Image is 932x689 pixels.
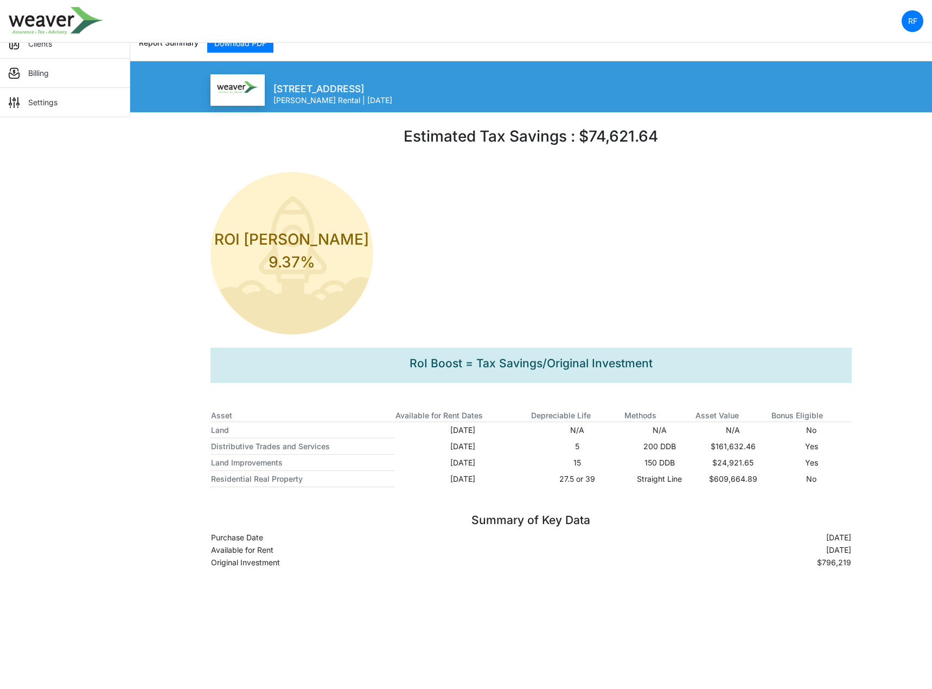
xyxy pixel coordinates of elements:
p: Settings [28,97,58,108]
th: Land Improvements [210,454,395,470]
th: Residential Real Property [210,470,395,487]
img: Weaver_Logo.png [217,81,258,93]
img: sidemenu_settings.png [9,97,20,108]
td: N/A [531,422,624,438]
h5: [STREET_ADDRESS] [273,83,392,94]
td: [DATE] [637,544,852,556]
th: Depreciable Life [531,409,624,422]
h4: Summary of Key Data [210,513,852,527]
th: Methods [624,409,695,422]
h4: RoI Boost = Tax Savings/Original Investment [410,356,653,370]
img: sidemenu_billing.png [9,68,20,79]
td: $161,632.46 [695,438,771,454]
td: 5 [531,438,624,454]
th: Asset Value [695,409,771,422]
a: RF [902,10,923,32]
td: [DATE] [637,531,852,544]
td: Straight Line [624,470,695,487]
td: $796,219 [637,556,852,569]
img: spp logo [9,7,104,35]
td: N/A [624,422,695,438]
td: No [771,470,852,487]
td: No [771,422,852,438]
p: Clients [28,38,52,49]
td: 200 DDB [624,438,695,454]
td: Purchase Date [210,531,637,544]
a: Download PDF [207,34,273,53]
td: $609,664.89 [695,470,771,487]
p: [PERSON_NAME] Rental | [DATE] [273,94,392,106]
td: [DATE] [395,454,531,470]
h3: 9.37% [214,253,369,272]
td: Original Investment [210,556,637,569]
th: Land [210,422,395,438]
td: Yes [771,454,852,470]
th: Available for Rent Dates [395,409,531,422]
p: RF [908,15,917,27]
h6: Report Summary [139,39,199,48]
td: $24,921.65 [695,454,771,470]
h4: ROI [PERSON_NAME] [214,231,369,249]
td: 150 DDB [624,454,695,470]
td: [DATE] [395,438,531,454]
th: Bonus Eligible [771,409,852,422]
td: [DATE] [395,422,531,438]
th: Distributive Trades and Services [210,438,395,454]
img: sidemenu_client.png [9,39,20,49]
p: Billing [28,67,49,79]
td: Available for Rent [210,544,637,556]
h2: Estimated Tax Savings : $74,621.64 [404,127,658,146]
td: N/A [695,422,771,438]
td: [DATE] [395,470,531,487]
th: Asset [210,409,395,422]
td: 15 [531,454,624,470]
td: Yes [771,438,852,454]
td: 27.5 or 39 [531,470,624,487]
